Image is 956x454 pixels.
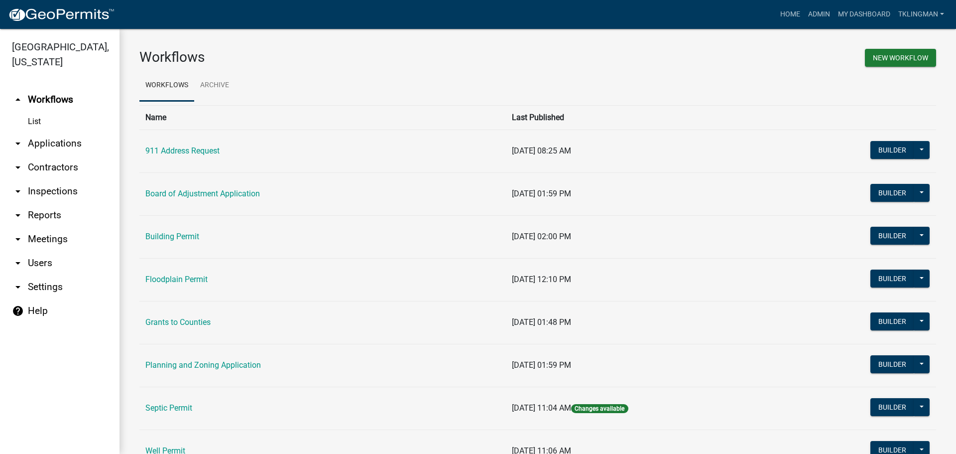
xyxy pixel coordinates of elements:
i: arrow_drop_down [12,185,24,197]
button: Builder [870,270,914,288]
a: Archive [194,70,235,102]
span: [DATE] 11:04 AM [512,403,571,413]
span: [DATE] 08:25 AM [512,146,571,155]
i: arrow_drop_up [12,94,24,106]
a: Planning and Zoning Application [145,360,261,370]
a: Grants to Counties [145,317,211,327]
th: Last Published [506,105,781,130]
a: tklingman [894,5,948,24]
span: [DATE] 01:59 PM [512,189,571,198]
a: Admin [804,5,834,24]
a: Septic Permit [145,403,192,413]
th: Name [139,105,506,130]
i: arrow_drop_down [12,138,24,150]
a: Home [776,5,804,24]
button: Builder [870,398,914,416]
i: arrow_drop_down [12,209,24,221]
i: arrow_drop_down [12,233,24,245]
button: Builder [870,184,914,202]
i: arrow_drop_down [12,281,24,293]
span: [DATE] 01:59 PM [512,360,571,370]
button: Builder [870,355,914,373]
span: [DATE] 01:48 PM [512,317,571,327]
span: [DATE] 02:00 PM [512,232,571,241]
span: Changes available [571,404,628,413]
a: Building Permit [145,232,199,241]
button: New Workflow [865,49,936,67]
button: Builder [870,312,914,330]
a: Board of Adjustment Application [145,189,260,198]
i: help [12,305,24,317]
i: arrow_drop_down [12,161,24,173]
button: Builder [870,227,914,245]
i: arrow_drop_down [12,257,24,269]
a: 911 Address Request [145,146,220,155]
h3: Workflows [139,49,530,66]
a: My Dashboard [834,5,894,24]
button: Builder [870,141,914,159]
a: Floodplain Permit [145,275,208,284]
span: [DATE] 12:10 PM [512,275,571,284]
a: Workflows [139,70,194,102]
